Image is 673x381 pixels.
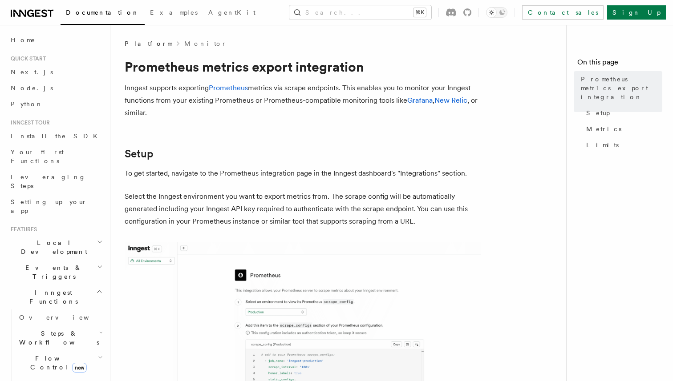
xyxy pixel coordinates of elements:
span: Examples [150,9,198,16]
p: Inngest supports exporting metrics via scrape endpoints. This enables you to monitor your Inngest... [125,82,481,119]
span: Steps & Workflows [16,329,99,347]
span: Home [11,36,36,44]
button: Toggle dark mode [486,7,507,18]
a: Limits [583,137,662,153]
a: Setup [125,148,154,160]
a: Leveraging Steps [7,169,105,194]
button: Events & Triggers [7,260,105,285]
span: Flow Control [16,354,98,372]
button: Search...⌘K [289,5,431,20]
span: Next.js [11,68,53,76]
span: Platform [125,39,172,48]
a: Prometheus [209,84,248,92]
a: Metrics [583,121,662,137]
span: Setup [586,108,610,117]
a: Prometheus metrics export integration [577,71,662,105]
span: Your first Functions [11,148,64,164]
span: Metrics [586,124,621,133]
span: Setting up your app [11,198,87,214]
a: New Relic [434,96,467,104]
a: Python [7,96,105,112]
a: Node.js [7,80,105,96]
p: Select the Inngest environment you want to export metrics from. The scrape config will be automat... [125,190,481,228]
a: Setup [583,105,662,121]
span: Limits [586,140,619,149]
span: Events & Triggers [7,263,97,281]
h4: On this page [577,57,662,71]
a: Examples [145,3,203,24]
h1: Prometheus metrics export integration [125,59,481,75]
button: Steps & Workflows [16,325,105,350]
button: Inngest Functions [7,285,105,309]
span: Python [11,100,43,108]
a: Install the SDK [7,128,105,144]
span: Local Development [7,238,97,256]
span: AgentKit [208,9,255,16]
span: Install the SDK [11,132,103,140]
p: To get started, navigate to the Prometheus integration page in the Inngest dashboard's "Integrati... [125,167,481,180]
button: Local Development [7,235,105,260]
a: Contact sales [522,5,604,20]
a: Overview [16,309,105,325]
a: Monitor [184,39,227,48]
span: Quick start [7,55,46,62]
button: Flow Controlnew [16,350,105,375]
a: Sign Up [607,5,666,20]
span: Node.js [11,84,53,92]
a: Setting up your app [7,194,105,219]
span: Documentation [66,9,139,16]
a: AgentKit [203,3,261,24]
span: Inngest Functions [7,288,96,306]
span: Features [7,226,37,233]
span: new [72,363,87,373]
span: Prometheus metrics export integration [581,75,662,101]
a: Documentation [61,3,145,25]
span: Overview [19,314,111,321]
span: Inngest tour [7,119,50,126]
a: Next.js [7,64,105,80]
a: Home [7,32,105,48]
a: Your first Functions [7,144,105,169]
kbd: ⌘K [414,8,426,17]
a: Grafana [407,96,433,104]
span: Leveraging Steps [11,173,86,189]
